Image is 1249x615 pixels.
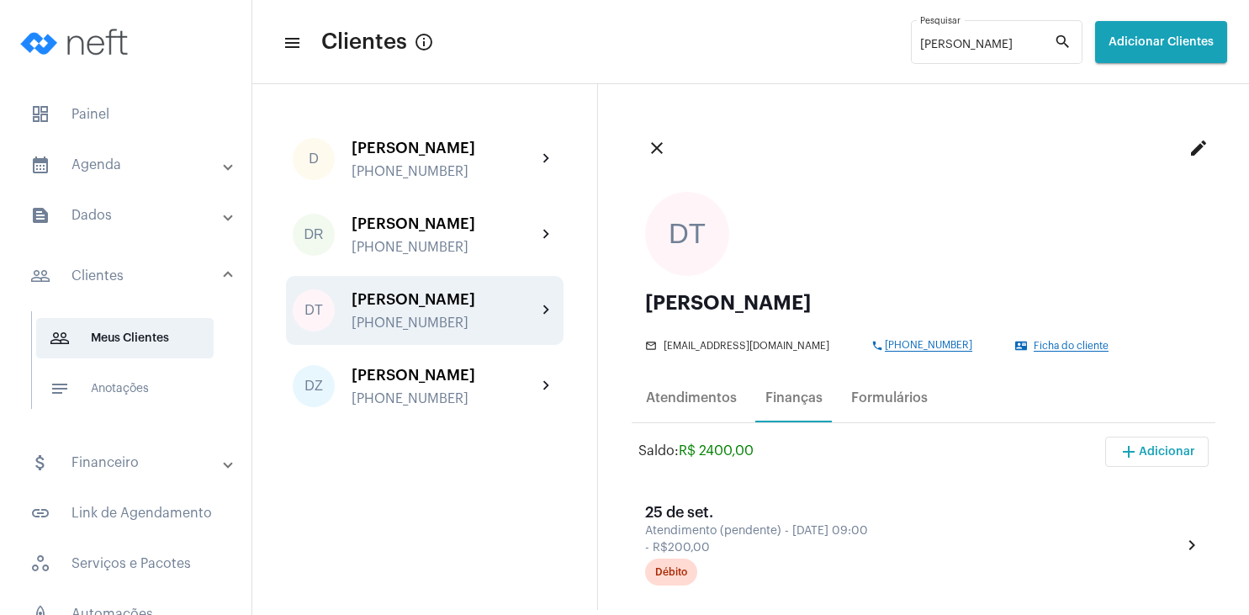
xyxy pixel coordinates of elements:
div: [PHONE_NUMBER] [352,240,537,255]
div: Saldo: [638,443,754,459]
mat-expansion-panel-header: sidenav iconClientes [10,249,251,303]
span: sidenav icon [30,104,50,125]
span: R$ 2400,00 [679,444,754,458]
div: Formulários [851,390,928,406]
div: Atendimento (pendente) - [DATE] 09:00 [645,525,1178,538]
span: Ficha do cliente [1034,341,1109,352]
mat-icon: close [647,138,667,158]
mat-icon: search [1054,32,1074,52]
input: Pesquisar [920,39,1054,52]
mat-panel-title: Dados [30,205,225,225]
mat-icon: add [1119,442,1139,462]
mat-icon: chevron_right [537,149,557,169]
mat-icon: sidenav icon [30,266,50,286]
span: [PHONE_NUMBER] [885,340,972,352]
div: [PERSON_NAME] [352,140,537,156]
div: DZ [293,365,335,407]
div: D [293,138,335,180]
span: Link de Agendamento [17,493,235,533]
mat-icon: chevron_right [537,300,557,321]
span: sidenav icon [30,554,50,574]
mat-icon: sidenav icon [30,453,50,473]
button: Adicionar [1105,437,1209,467]
div: Finanças [765,390,823,406]
span: Anotações [36,368,214,409]
mat-panel-title: Clientes [30,266,225,286]
mat-icon: chevron_right [537,225,557,245]
mat-icon: contact_mail [1015,340,1029,352]
mat-icon: sidenav icon [50,328,70,348]
mat-expansion-panel-header: sidenav iconDados [10,195,251,236]
div: [PERSON_NAME] [352,215,537,232]
mat-expansion-panel-header: sidenav iconFinanceiro [10,443,251,483]
mat-icon: chevron_right [537,376,557,396]
mat-icon: sidenav icon [30,155,50,175]
div: [PHONE_NUMBER] [352,164,537,179]
mat-icon: chevron_right [1182,535,1202,555]
mat-panel-title: Financeiro [30,453,225,473]
div: Débito [655,567,687,578]
mat-icon: mail_outline [645,340,659,352]
mat-icon: sidenav icon [50,379,70,399]
mat-icon: Button that displays a tooltip when focused or hovered over [414,32,434,52]
div: [PHONE_NUMBER] [352,315,537,331]
div: 25 de set. [645,504,1182,521]
span: [EMAIL_ADDRESS][DOMAIN_NAME] [664,341,829,352]
button: Button that displays a tooltip when focused or hovered over [407,25,441,59]
mat-icon: edit [1188,138,1209,158]
mat-icon: sidenav icon [30,205,50,225]
button: Adicionar Clientes [1095,21,1227,63]
mat-expansion-panel-header: sidenav iconAgenda [10,145,251,185]
span: Meus Clientes [36,318,214,358]
div: DT [645,192,729,276]
span: Painel [17,94,235,135]
span: Adicionar Clientes [1109,36,1214,48]
div: DT [293,289,335,331]
div: sidenav iconClientes [10,303,251,432]
mat-icon: sidenav icon [283,33,299,53]
span: Adicionar [1119,446,1195,458]
span: Clientes [321,29,407,56]
div: [PERSON_NAME] [352,367,537,384]
span: Serviços e Pacotes [17,543,235,584]
div: Atendimentos [646,390,737,406]
div: [PERSON_NAME] [645,293,1202,313]
div: [PERSON_NAME] [352,291,537,308]
mat-icon: phone [871,340,885,352]
mat-panel-title: Agenda [30,155,225,175]
mat-icon: sidenav icon [30,503,50,523]
div: DR [293,214,335,256]
div: - R$200,00 [645,542,1178,554]
div: [PHONE_NUMBER] [352,391,537,406]
img: logo-neft-novo-2.png [13,8,140,76]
